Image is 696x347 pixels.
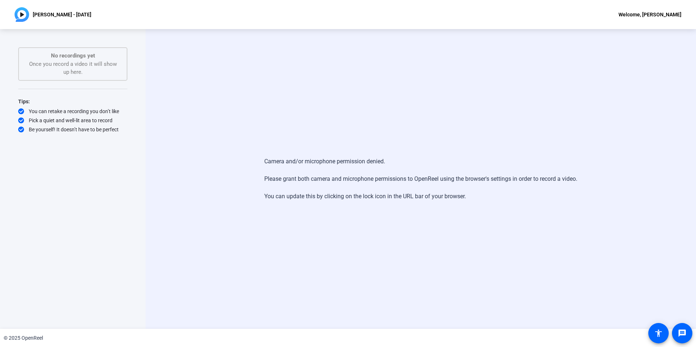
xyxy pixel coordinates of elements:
div: You can retake a recording you don’t like [18,108,127,115]
div: Tips: [18,97,127,106]
p: No recordings yet [26,52,119,60]
mat-icon: message [678,329,687,338]
p: [PERSON_NAME] - [DATE] [33,10,91,19]
div: Camera and/or microphone permission denied. Please grant both camera and microphone permissions t... [264,150,577,208]
mat-icon: accessibility [654,329,663,338]
div: Welcome, [PERSON_NAME] [618,10,681,19]
div: Pick a quiet and well-lit area to record [18,117,127,124]
div: Once you record a video it will show up here. [26,52,119,76]
img: OpenReel logo [15,7,29,22]
div: Be yourself! It doesn’t have to be perfect [18,126,127,133]
div: © 2025 OpenReel [4,334,43,342]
